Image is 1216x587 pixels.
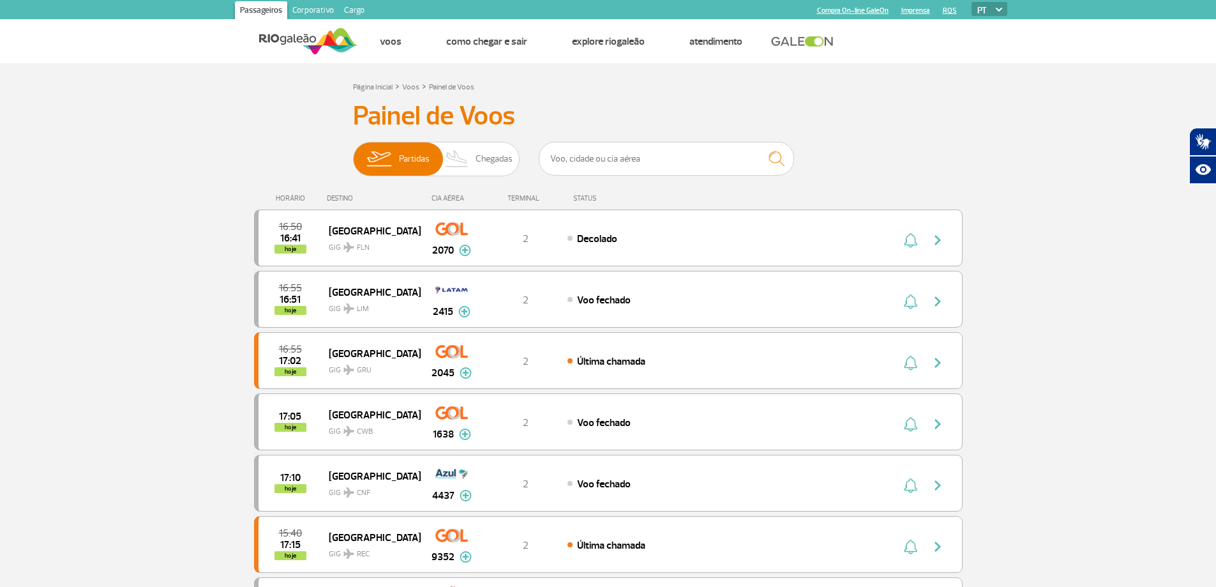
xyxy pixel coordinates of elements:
[439,142,476,176] img: slider-desembarque
[399,142,430,176] span: Partidas
[523,416,529,429] span: 2
[577,478,631,491] span: Voo fechado
[280,295,301,304] span: 2025-09-28 16:51:00
[432,549,454,565] span: 9352
[329,284,410,300] span: [GEOGRAPHIC_DATA]
[279,412,301,421] span: 2025-09-28 17:05:00
[258,194,327,202] div: HORÁRIO
[539,142,794,176] input: Voo, cidade ou cia aérea
[460,367,472,379] img: mais-info-painel-voo.svg
[432,365,454,381] span: 2045
[357,487,370,499] span: CNF
[279,284,302,293] span: 2025-09-28 16:55:00
[930,478,945,493] img: seta-direita-painel-voo.svg
[460,490,472,501] img: mais-info-painel-voo.svg
[357,242,370,254] span: FLN
[329,358,410,376] span: GIG
[395,79,400,93] a: >
[274,245,306,254] span: hoje
[476,142,513,176] span: Chegadas
[343,303,354,314] img: destiny_airplane.svg
[523,233,529,245] span: 2
[279,356,301,365] span: 2025-09-28 17:02:00
[357,365,372,376] span: GRU
[402,82,419,92] a: Voos
[274,367,306,376] span: hoje
[357,549,370,560] span: REC
[577,294,631,307] span: Voo fechado
[357,303,369,315] span: LIM
[343,365,354,375] img: destiny_airplane.svg
[577,539,645,552] span: Última chamada
[329,529,410,545] span: [GEOGRAPHIC_DATA]
[329,345,410,362] span: [GEOGRAPHIC_DATA]
[329,296,410,315] span: GIG
[904,355,917,370] img: sino-painel-voo.svg
[432,243,454,258] span: 2070
[287,1,339,22] a: Corporativo
[433,427,454,442] span: 1638
[577,233,617,245] span: Decolado
[274,551,306,560] span: hoje
[357,426,373,438] span: CWB
[1189,128,1216,156] button: Abrir tradutor de língua de sinais.
[459,245,471,256] img: mais-info-painel-voo.svg
[359,142,399,176] img: slider-embarque
[930,355,945,370] img: seta-direita-painel-voo.svg
[689,35,742,48] a: Atendimento
[572,35,645,48] a: Explore RIOgaleão
[523,355,529,368] span: 2
[380,35,402,48] a: Voos
[901,6,930,15] a: Imprensa
[817,6,889,15] a: Compra On-line GaleOn
[904,416,917,432] img: sino-painel-voo.svg
[433,304,453,319] span: 2415
[567,194,671,202] div: STATUS
[930,416,945,432] img: seta-direita-painel-voo.svg
[577,416,631,429] span: Voo fechado
[343,242,354,252] img: destiny_airplane.svg
[343,487,354,498] img: destiny_airplane.svg
[280,473,301,482] span: 2025-09-28 17:10:00
[329,419,410,438] span: GIG
[459,429,471,440] img: mais-info-painel-voo.svg
[274,423,306,432] span: hoje
[353,100,864,132] h3: Painel de Voos
[329,235,410,254] span: GIG
[279,345,302,354] span: 2025-09-28 16:55:00
[339,1,370,22] a: Cargo
[484,194,567,202] div: TERMINAL
[274,306,306,315] span: hoje
[432,488,454,503] span: 4437
[930,539,945,554] img: seta-direita-painel-voo.svg
[1189,128,1216,184] div: Plugin de acessibilidade da Hand Talk.
[577,355,645,368] span: Última chamada
[523,539,529,552] span: 2
[329,222,410,239] span: [GEOGRAPHIC_DATA]
[280,234,301,243] span: 2025-09-28 16:41:48
[429,82,474,92] a: Painel de Voos
[930,294,945,309] img: seta-direita-painel-voo.svg
[274,484,306,493] span: hoje
[420,194,484,202] div: CIA AÉREA
[279,222,302,231] span: 2025-09-28 16:50:00
[446,35,527,48] a: Como chegar e sair
[460,551,472,563] img: mais-info-painel-voo.svg
[343,549,354,559] img: destiny_airplane.svg
[904,478,917,493] img: sino-painel-voo.svg
[329,406,410,423] span: [GEOGRAPHIC_DATA]
[904,294,917,309] img: sino-painel-voo.svg
[1189,156,1216,184] button: Abrir recursos assistivos.
[327,194,420,202] div: DESTINO
[329,480,410,499] span: GIG
[904,539,917,554] img: sino-painel-voo.svg
[343,426,354,436] img: destiny_airplane.svg
[458,306,470,317] img: mais-info-painel-voo.svg
[235,1,287,22] a: Passageiros
[329,468,410,484] span: [GEOGRAPHIC_DATA]
[943,6,957,15] a: RQS
[904,233,917,248] img: sino-painel-voo.svg
[422,79,426,93] a: >
[523,478,529,491] span: 2
[930,233,945,248] img: seta-direita-painel-voo.svg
